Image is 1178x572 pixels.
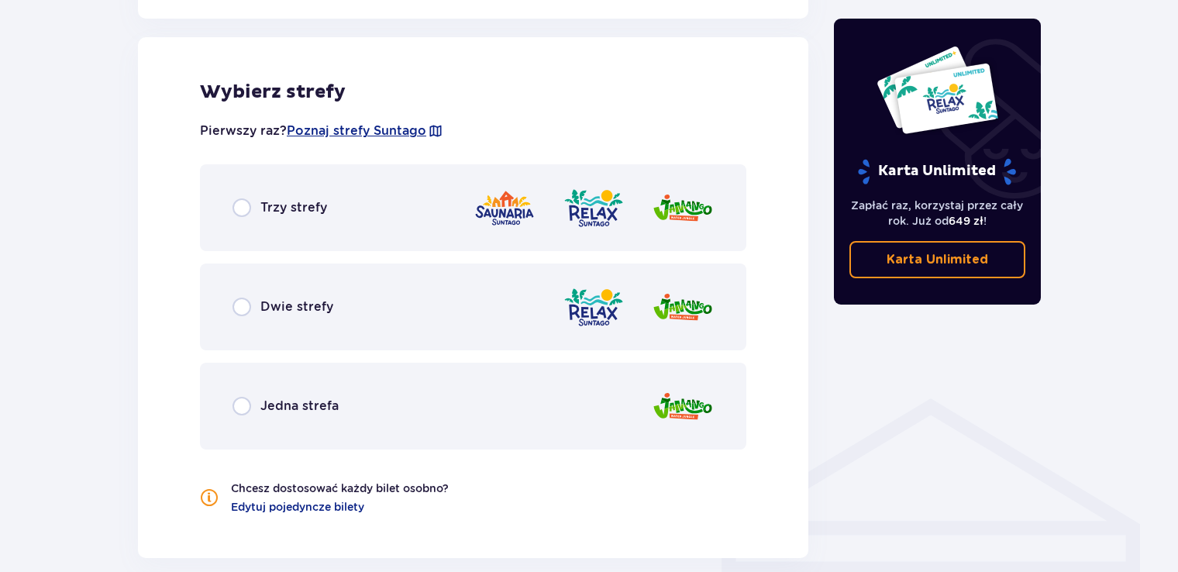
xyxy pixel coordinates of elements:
img: Jamango [652,186,714,230]
img: Jamango [652,285,714,329]
a: Karta Unlimited [849,241,1026,278]
img: Saunaria [474,186,536,230]
span: Dwie strefy [260,298,333,315]
a: Poznaj strefy Suntago [287,122,426,140]
p: Pierwszy raz? [200,122,443,140]
p: Karta Unlimited [887,251,988,268]
span: 649 zł [949,215,983,227]
p: Karta Unlimited [856,158,1018,185]
p: Zapłać raz, korzystaj przez cały rok. Już od ! [849,198,1026,229]
h2: Wybierz strefy [200,81,746,104]
img: Relax [563,186,625,230]
span: Jedna strefa [260,398,339,415]
img: Jamango [652,384,714,429]
a: Edytuj pojedyncze bilety [231,499,364,515]
span: Trzy strefy [260,199,327,216]
img: Dwie karty całoroczne do Suntago z napisem 'UNLIMITED RELAX', na białym tle z tropikalnymi liśćmi... [876,45,999,135]
p: Chcesz dostosować każdy bilet osobno? [231,481,449,496]
img: Relax [563,285,625,329]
